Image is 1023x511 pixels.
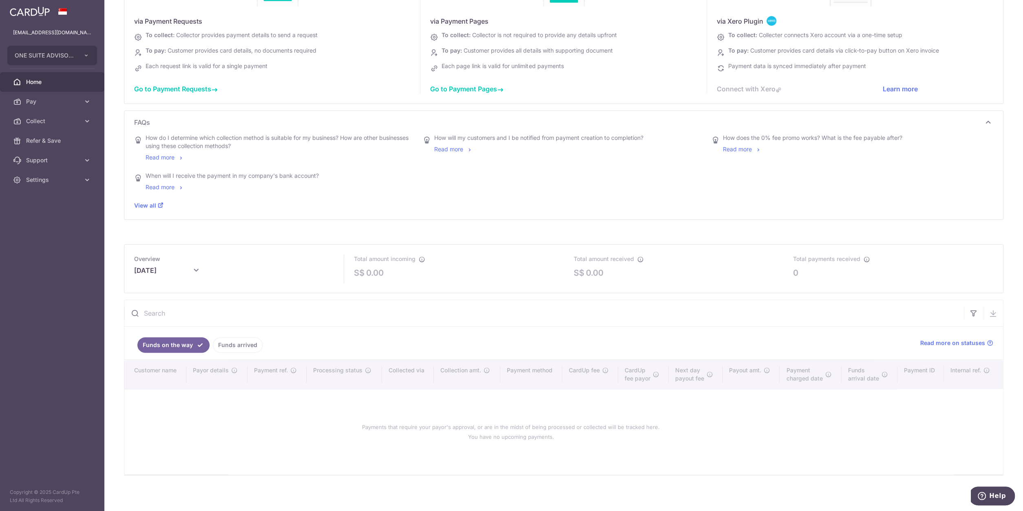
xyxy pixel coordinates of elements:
[434,146,473,153] a: Read more
[146,62,267,69] span: Each request link is valid for a single payment
[729,366,761,374] span: Payout amt.
[124,300,964,326] input: Search
[168,47,316,54] span: Customer provides card details, no documents required
[134,16,420,26] div: via Payment Requests
[430,16,706,26] div: via Payment Pages
[176,31,318,38] span: Collector provides payment details to send a request
[366,267,384,279] p: 0.00
[897,360,944,389] th: Payment ID
[786,366,822,383] span: Payment charged date
[254,366,288,374] span: Payment ref.
[442,31,471,38] span: To collect:
[26,97,80,106] span: Pay
[146,172,319,180] div: When will I receive the payment in my company's bank account?
[134,117,993,127] p: FAQs
[354,267,365,279] span: S$
[313,366,362,374] span: Processing status
[971,487,1015,507] iframe: Opens a widget where you can find more information
[134,117,983,127] span: FAQs
[434,134,643,142] div: How will my customers and I be notified from payment creation to completion?
[723,146,761,153] a: Read more
[137,337,210,353] a: Funds on the way
[586,267,603,279] p: 0.00
[920,339,985,347] span: Read more on statuses
[728,47,749,54] span: To pay:
[134,256,160,263] span: Overview
[793,256,860,263] span: Total payments received
[569,366,600,374] span: CardUp fee
[18,6,35,13] span: Help
[134,202,164,209] a: View all
[442,62,563,69] span: Each page link is valid for unlimited payments
[717,16,993,26] div: via Xero Plugin
[728,62,866,69] span: Payment data is synced immediately after payment
[134,131,993,213] div: FAQs
[26,78,80,86] span: Home
[728,31,757,38] span: To collect:
[124,360,186,389] th: Customer name
[13,29,91,37] p: [EMAIL_ADDRESS][DOMAIN_NAME]
[146,31,175,38] span: To collect:
[134,85,218,93] a: Go to Payment Requests
[464,47,612,54] span: Customer provides all details with supporting document
[472,31,616,38] span: Collector is not required to provide any details upfront
[625,366,650,383] span: CardUp fee payor
[7,46,97,65] button: ONE SUITE ADVISORY PTE. LTD.
[767,16,776,26] img: <span class="translation_missing" title="translation missing: en.collect_dashboard.discover.cards...
[134,396,888,468] div: Payments that require your payor's approval, or are in the midst of being processed or collected ...
[574,267,584,279] span: S$
[430,85,504,93] a: Go to Payment Pages
[146,184,184,190] a: Read more
[920,339,993,347] a: Read more on statuses
[193,366,229,374] span: Payor details
[675,366,704,383] span: Next day payout fee
[442,47,462,54] span: To pay:
[848,366,879,383] span: Funds arrival date
[213,337,263,353] a: Funds arrived
[10,7,50,16] img: CardUp
[723,134,902,142] div: How does the 0% fee promo works? What is the fee payable after?
[354,256,415,263] span: Total amount incoming
[759,31,902,38] span: Collecter connects Xero account via a one-time setup
[440,366,481,374] span: Collection amt.
[26,137,80,145] span: Refer & Save
[950,366,981,374] span: Internal ref.
[883,85,918,93] a: Learn more
[26,156,80,164] span: Support
[26,176,80,184] span: Settings
[146,154,184,161] a: Read more
[574,256,634,263] span: Total amount received
[500,360,562,389] th: Payment method
[26,117,80,125] span: Collect
[15,51,75,60] span: ONE SUITE ADVISORY PTE. LTD.
[382,360,434,389] th: Collected via
[750,47,939,54] span: Customer provides card details via click-to-pay button on Xero invoice
[146,47,166,54] span: To pay:
[793,267,798,279] p: 0
[146,134,411,150] div: How do I determine which collection method is suitable for my business? How are other businesses ...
